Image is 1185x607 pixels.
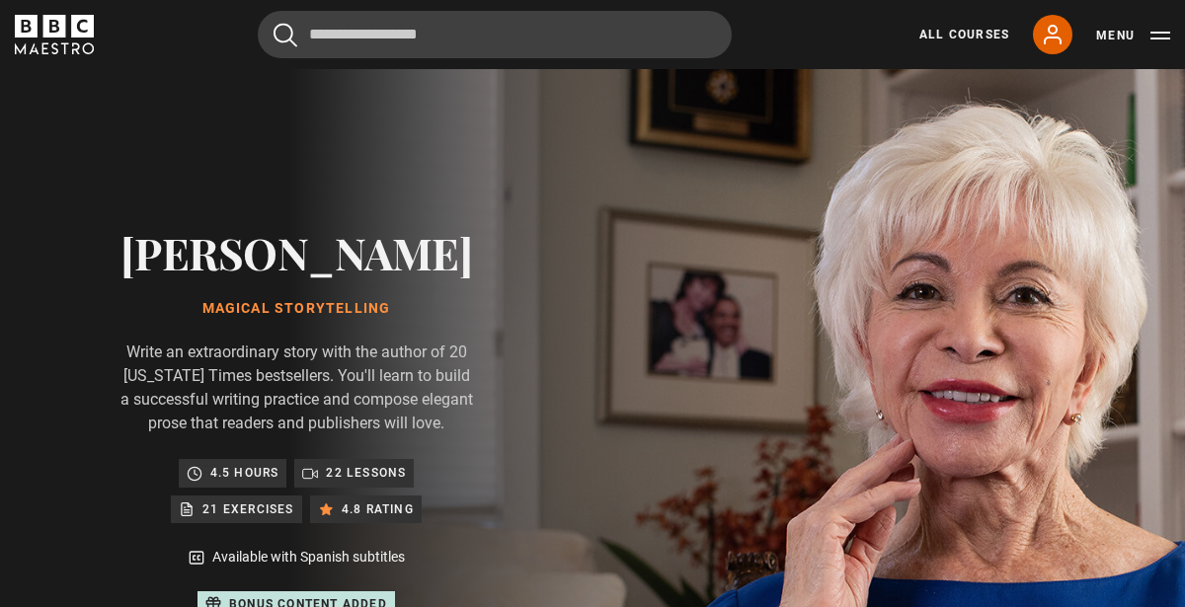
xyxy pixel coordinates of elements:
[118,227,474,277] h2: [PERSON_NAME]
[342,499,414,519] p: 4.8 rating
[1096,26,1170,45] button: Toggle navigation
[118,301,474,317] h1: Magical Storytelling
[212,547,405,568] p: Available with Spanish subtitles
[274,23,297,47] button: Submit the search query
[258,11,732,58] input: Search
[326,463,406,483] p: 22 lessons
[210,463,279,483] p: 4.5 hours
[202,499,293,519] p: 21 exercises
[118,341,474,435] p: Write an extraordinary story with the author of 20 [US_STATE] Times bestsellers. You'll learn to ...
[15,15,94,54] svg: BBC Maestro
[919,26,1009,43] a: All Courses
